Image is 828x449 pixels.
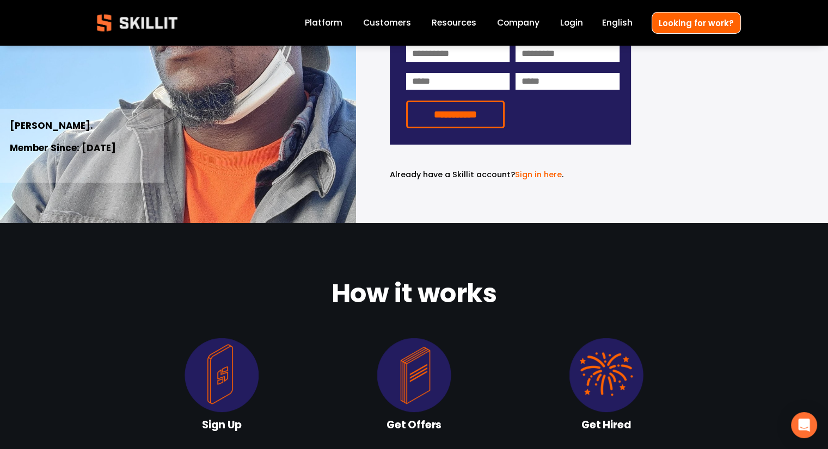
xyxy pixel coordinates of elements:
a: Sign in here [515,169,562,180]
span: Already have a Skillit account? [390,169,515,180]
strong: Member Since: [DATE] [10,141,116,157]
div: language picker [602,16,633,30]
a: Looking for work? [652,12,741,33]
img: Skillit [88,7,187,39]
a: Platform [305,16,342,30]
strong: [PERSON_NAME]. [10,119,93,134]
strong: Get Offers [387,417,441,435]
span: Resources [432,16,476,29]
strong: Get Hired [581,417,631,435]
a: folder dropdown [432,16,476,30]
p: . [390,169,631,181]
a: Customers [363,16,411,30]
div: Open Intercom Messenger [791,412,817,438]
span: English [602,16,633,29]
a: Company [497,16,539,30]
strong: How it works [332,273,496,318]
strong: Sign Up [202,417,242,435]
a: Login [560,16,583,30]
